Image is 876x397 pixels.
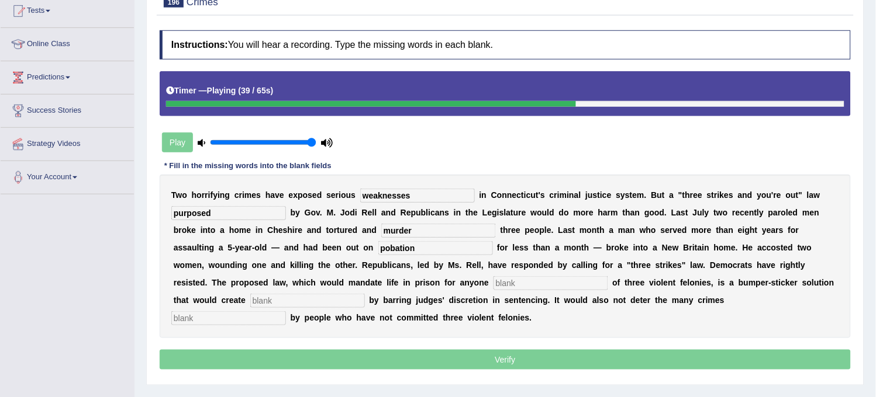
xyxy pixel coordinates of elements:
[182,225,187,235] b: o
[491,190,497,200] b: C
[244,190,251,200] b: m
[275,190,280,200] b: v
[497,190,502,200] b: o
[807,190,809,200] b: l
[572,225,575,235] b: t
[600,190,602,200] b: i
[772,190,774,200] b: '
[761,190,767,200] b: o
[207,86,236,95] b: Playing
[567,190,569,200] b: i
[530,225,534,235] b: e
[401,208,406,217] b: R
[519,208,522,217] b: r
[630,190,633,200] b: t
[426,208,429,217] b: l
[378,241,493,255] input: blank
[738,190,743,200] b: a
[635,208,640,217] b: n
[630,208,635,217] b: a
[234,225,239,235] b: o
[171,40,228,50] b: Instructions:
[600,225,605,235] b: h
[725,190,729,200] b: e
[160,30,851,60] h4: You will hear a recording. Type the missing words in each blank.
[295,208,300,217] b: y
[705,208,709,217] b: y
[1,128,134,157] a: Strategy Videos
[468,208,474,217] b: h
[367,225,372,235] b: n
[292,225,295,235] b: i
[574,190,579,200] b: a
[559,208,564,217] b: d
[316,208,320,217] b: v
[781,208,787,217] b: o
[283,225,288,235] b: s
[353,225,358,235] b: d
[814,190,820,200] b: w
[587,225,592,235] b: o
[203,225,208,235] b: n
[391,208,396,217] b: d
[531,208,537,217] b: w
[589,208,594,217] b: e
[192,190,197,200] b: h
[774,190,777,200] b: r
[526,190,531,200] b: c
[544,225,547,235] b: l
[698,190,702,200] b: e
[767,190,772,200] b: u
[536,190,539,200] b: t
[182,190,187,200] b: o
[539,190,540,200] b: '
[280,190,284,200] b: e
[444,208,449,217] b: s
[171,311,286,325] input: blank
[308,190,312,200] b: s
[524,190,526,200] b: i
[521,190,524,200] b: t
[788,208,793,217] b: e
[644,190,647,200] b: .
[345,225,348,235] b: r
[522,208,526,217] b: e
[723,208,728,217] b: o
[558,225,564,235] b: L
[673,225,678,235] b: v
[492,208,497,217] b: g
[678,225,682,235] b: e
[508,225,511,235] b: r
[373,208,375,217] b: l
[540,190,545,200] b: s
[327,208,334,217] b: M
[482,190,487,200] b: n
[346,190,351,200] b: u
[534,225,540,235] b: o
[650,208,655,217] b: o
[178,225,181,235] b: r
[662,190,665,200] b: t
[494,276,608,290] input: blank
[630,225,636,235] b: n
[239,190,242,200] b: r
[513,208,519,217] b: u
[340,225,345,235] b: u
[665,208,667,217] b: .
[171,206,286,220] input: blank
[220,225,225,235] b: a
[592,225,597,235] b: n
[698,208,703,217] b: u
[791,190,796,200] b: u
[586,208,589,217] b: r
[580,225,587,235] b: m
[665,225,670,235] b: e
[760,208,764,217] b: y
[1,95,134,124] a: Success Stories
[211,190,213,200] b: f
[465,208,468,217] b: t
[348,225,353,235] b: e
[678,190,682,200] b: "
[593,190,598,200] b: s
[618,225,625,235] b: m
